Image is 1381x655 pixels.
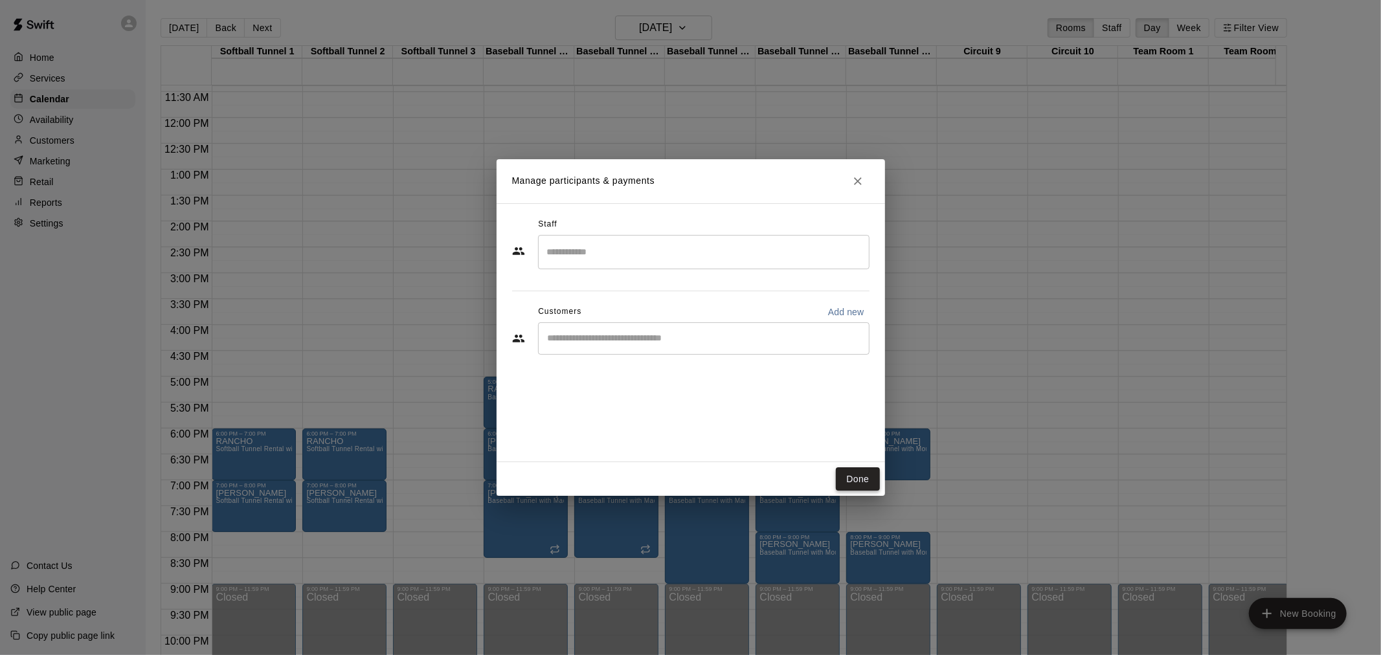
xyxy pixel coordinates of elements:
[512,245,525,258] svg: Staff
[538,322,870,355] div: Start typing to search customers...
[538,235,870,269] div: Search staff
[512,332,525,345] svg: Customers
[512,174,655,188] p: Manage participants & payments
[538,302,581,322] span: Customers
[538,214,557,235] span: Staff
[836,467,879,491] button: Done
[828,305,864,318] p: Add new
[823,302,870,322] button: Add new
[846,170,870,193] button: Close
